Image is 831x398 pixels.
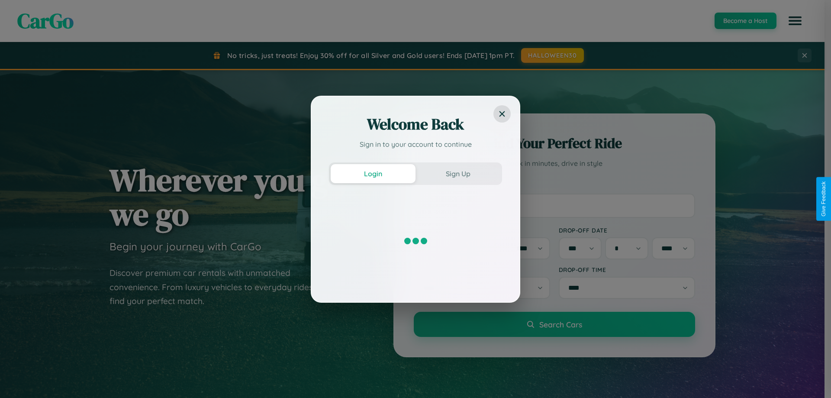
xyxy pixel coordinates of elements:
p: Sign in to your account to continue [329,139,502,149]
h2: Welcome Back [329,114,502,135]
iframe: Intercom live chat [9,369,29,389]
div: Give Feedback [821,181,827,217]
button: Sign Up [415,164,500,183]
button: Login [331,164,415,183]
